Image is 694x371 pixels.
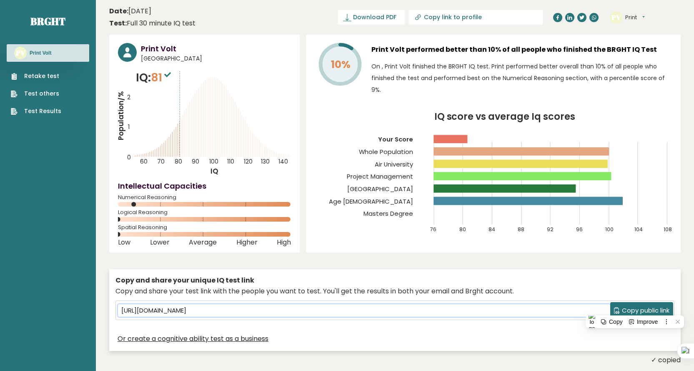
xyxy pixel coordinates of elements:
h3: Print Volt [30,50,51,56]
time: [DATE] [109,6,151,16]
tspan: 108 [664,226,672,233]
span: Numerical Reasoning [118,196,291,199]
tspan: 100 [606,226,614,233]
tspan: IQ [210,166,218,176]
tspan: 90 [192,157,199,166]
div: Copy and share your test link with the people you want to test. You'll get the results in both yo... [115,286,674,296]
span: Spatial Reasoning [118,226,291,229]
a: Download PDF [338,10,405,25]
tspan: 100 [209,157,218,166]
tspan: 120 [244,157,253,166]
span: Higher [236,241,258,244]
b: Test: [109,18,127,28]
h3: Print Volt performed better than 10% of all people who finished the BRGHT IQ Test [371,43,672,56]
button: Print [625,13,645,22]
h3: Print Volt [141,43,291,54]
span: Average [189,241,217,244]
tspan: Whole Population [359,147,413,156]
text: PV [15,48,25,58]
tspan: 70 [157,157,165,166]
tspan: 88 [518,226,524,233]
tspan: 80 [459,226,466,233]
tspan: Your Score [378,135,413,144]
tspan: 140 [278,157,288,166]
tspan: Project Management [347,172,413,181]
tspan: 0 [127,153,131,162]
a: Brght [30,15,65,28]
tspan: 10% [331,57,351,72]
div: Copy and share your unique IQ test link [115,275,674,285]
div: Full 30 minute IQ test [109,18,195,28]
span: High [277,241,291,244]
span: Copy public link [622,306,669,315]
tspan: 76 [430,226,436,233]
button: Copy public link [610,302,673,319]
span: 81 [151,70,173,85]
tspan: Population/% [116,91,126,140]
a: Test others [11,89,61,98]
span: [GEOGRAPHIC_DATA] [141,54,291,63]
tspan: 2 [127,93,130,101]
tspan: 60 [140,157,148,166]
tspan: 80 [175,157,182,166]
text: PV [611,12,621,22]
span: Download PDF [353,13,396,22]
p: IQ: [136,69,173,86]
b: Date: [109,6,128,16]
tspan: [GEOGRAPHIC_DATA] [347,184,413,193]
span: Lower [150,241,170,244]
a: Or create a cognitive ability test as a business [118,334,268,344]
tspan: Age [DEMOGRAPHIC_DATA] [329,197,413,206]
tspan: 84 [489,226,495,233]
a: Test Results [11,107,61,116]
p: On , Print Volt finished the BRGHT IQ test. Print performed better overall than 10% of all people... [371,61,672,96]
tspan: 110 [227,157,234,166]
tspan: Air University [375,160,413,169]
h4: Intellectual Capacities [118,180,291,192]
tspan: 104 [635,226,643,233]
tspan: IQ score vs average Iq scores [434,110,576,123]
tspan: 96 [576,226,583,233]
span: Logical Reasoning [118,211,291,214]
tspan: Masters Degree [363,209,413,218]
tspan: 1 [128,123,130,131]
div: ✓ copied [109,355,681,365]
tspan: 92 [547,226,553,233]
span: Low [118,241,130,244]
a: Retake test [11,72,61,81]
tspan: 130 [261,157,270,166]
